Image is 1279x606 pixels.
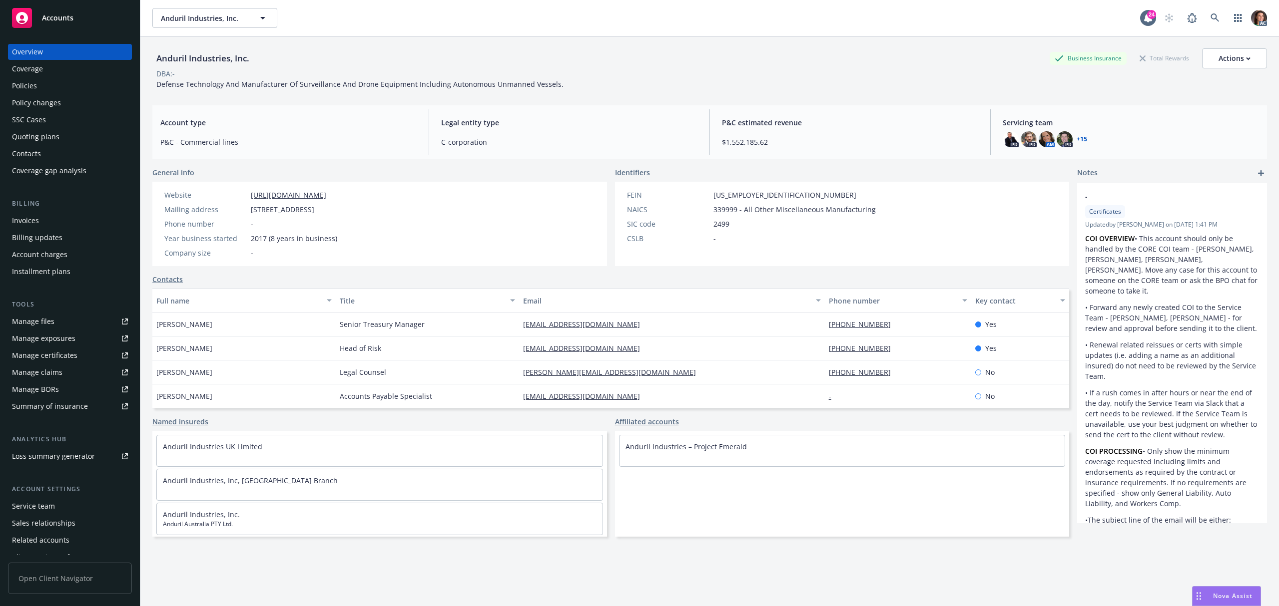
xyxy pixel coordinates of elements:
[985,343,997,353] span: Yes
[8,563,132,594] span: Open Client Navigator
[152,52,253,65] div: Anduril Industries, Inc.
[8,448,132,464] a: Loss summary generator
[985,391,995,401] span: No
[1202,48,1267,68] button: Actions
[1192,586,1261,606] button: Nova Assist
[12,515,75,531] div: Sales relationships
[713,219,729,229] span: 2499
[152,167,194,178] span: General info
[1085,220,1259,229] span: Updated by [PERSON_NAME] on [DATE] 1:41 PM
[1085,339,1259,381] p: • Renewal related reissues or certs with simple updates (i.e. adding a name as an additional insu...
[12,381,59,397] div: Manage BORs
[8,330,132,346] a: Manage exposures
[523,391,648,401] a: [EMAIL_ADDRESS][DOMAIN_NAME]
[713,204,876,215] span: 339999 - All Other Miscellaneous Manufacturing
[1085,234,1135,243] strong: COI OVERVIEW
[152,416,208,427] a: Named insureds
[336,289,519,312] button: Title
[163,520,597,529] span: Anduril Australia PTY Ltd.
[12,549,95,565] div: Client navigator features
[12,532,69,548] div: Related accounts
[441,117,697,128] span: Legal entity type
[1085,446,1259,509] p: • Only show the minimum coverage requested including limits and endorsements as required by the c...
[42,14,73,22] span: Accounts
[156,319,212,329] span: [PERSON_NAME]
[12,213,39,229] div: Invoices
[12,364,62,380] div: Manage claims
[1085,191,1233,202] span: -
[8,347,132,363] a: Manage certificates
[8,95,132,111] a: Policy changes
[971,289,1069,312] button: Key contact
[1251,10,1267,26] img: photo
[1159,8,1179,28] a: Start snowing
[156,68,175,79] div: DBA: -
[1077,136,1087,142] a: +15
[1182,8,1202,28] a: Report a Bug
[1077,167,1098,179] span: Notes
[161,13,247,23] span: Anduril Industries, Inc.
[160,137,417,147] span: P&C - Commercial lines
[8,484,132,494] div: Account settings
[12,95,61,111] div: Policy changes
[12,398,88,414] div: Summary of insurance
[8,300,132,309] div: Tools
[12,264,70,280] div: Installment plans
[8,532,132,548] a: Related accounts
[1219,49,1251,68] div: Actions
[12,347,77,363] div: Manage certificates
[975,296,1054,306] div: Key contact
[8,61,132,77] a: Coverage
[8,146,132,162] a: Contacts
[8,44,132,60] a: Overview
[164,190,247,200] div: Website
[164,233,247,244] div: Year business started
[441,137,697,147] span: C-corporation
[8,112,132,128] a: SSC Cases
[12,112,46,128] div: SSC Cases
[523,367,704,377] a: [PERSON_NAME][EMAIL_ADDRESS][DOMAIN_NAME]
[8,230,132,246] a: Billing updates
[152,8,277,28] button: Anduril Industries, Inc.
[8,247,132,263] a: Account charges
[1147,10,1156,19] div: 24
[1089,207,1121,216] span: Certificates
[251,204,314,215] span: [STREET_ADDRESS]
[523,343,648,353] a: [EMAIL_ADDRESS][DOMAIN_NAME]
[829,343,899,353] a: [PHONE_NUMBER]
[251,233,337,244] span: 2017 (8 years in business)
[1213,592,1253,600] span: Nova Assist
[12,313,54,329] div: Manage files
[1255,167,1267,179] a: add
[1085,233,1259,296] p: • This account should only be handled by the CORE COI team - [PERSON_NAME], [PERSON_NAME], [PERSO...
[713,233,716,244] span: -
[1193,587,1205,606] div: Drag to move
[156,391,212,401] span: [PERSON_NAME]
[8,213,132,229] a: Invoices
[8,264,132,280] a: Installment plans
[1085,302,1259,333] p: • Forward any newly created COI to the Service Team - [PERSON_NAME], [PERSON_NAME] - for review a...
[8,313,132,329] a: Manage files
[1039,131,1055,147] img: photo
[251,190,326,200] a: [URL][DOMAIN_NAME]
[12,330,75,346] div: Manage exposures
[160,117,417,128] span: Account type
[8,78,132,94] a: Policies
[1085,446,1143,456] strong: COI PROCESSING
[1085,387,1259,440] p: • If a rush comes in after hours or near the end of the day, notify the Service Team via Slack th...
[825,289,972,312] button: Phone number
[8,364,132,380] a: Manage claims
[1228,8,1248,28] a: Switch app
[1085,515,1259,525] p: •The subject line of the email will be either:
[12,78,37,94] div: Policies
[829,296,957,306] div: Phone number
[829,319,899,329] a: [PHONE_NUMBER]
[12,129,59,145] div: Quoting plans
[164,204,247,215] div: Mailing address
[340,319,425,329] span: Senior Treasury Manager
[627,190,709,200] div: FEIN
[8,381,132,397] a: Manage BORs
[985,319,997,329] span: Yes
[1205,8,1225,28] a: Search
